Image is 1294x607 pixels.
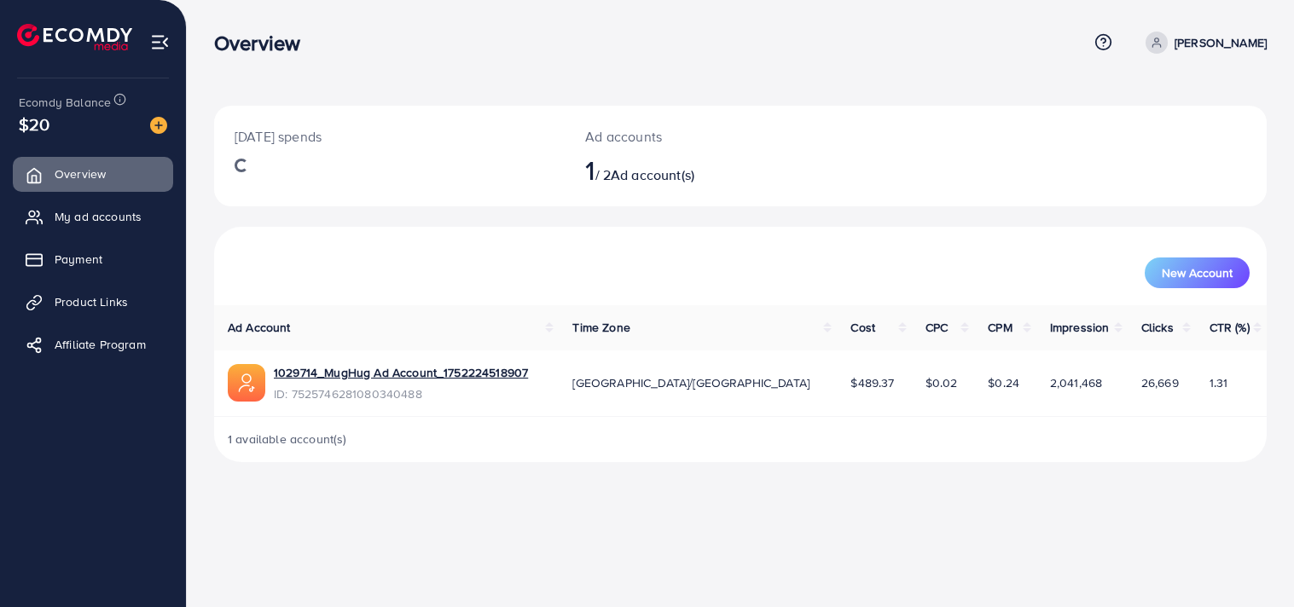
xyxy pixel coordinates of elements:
span: 1.31 [1210,374,1228,391]
span: ID: 7525746281080340488 [274,385,528,402]
a: [PERSON_NAME] [1139,32,1267,54]
span: Payment [55,251,102,268]
a: Product Links [13,285,173,319]
span: $0.24 [988,374,1019,391]
span: CTR (%) [1210,319,1250,336]
span: Ad account(s) [611,165,694,184]
p: [DATE] spends [235,126,544,147]
span: $489.37 [850,374,894,391]
img: image [150,117,167,134]
span: CPC [926,319,948,336]
span: Cost [850,319,875,336]
span: Overview [55,165,106,182]
span: [GEOGRAPHIC_DATA]/[GEOGRAPHIC_DATA] [572,374,809,391]
h3: Overview [214,31,314,55]
span: 1 [585,150,595,189]
a: 1029714_MugHug Ad Account_1752224518907 [274,364,528,381]
span: Product Links [55,293,128,310]
img: ic-ads-acc.e4c84228.svg [228,364,265,402]
span: Time Zone [572,319,630,336]
span: Affiliate Program [55,336,146,353]
span: My ad accounts [55,208,142,225]
span: $0.02 [926,374,958,391]
p: Ad accounts [585,126,808,147]
span: Clicks [1141,319,1174,336]
a: Overview [13,157,173,191]
span: 26,669 [1141,374,1179,391]
button: New Account [1145,257,1250,288]
a: My ad accounts [13,199,173,234]
span: CPM [988,319,1012,336]
span: $20 [19,112,49,136]
img: menu [150,32,170,52]
span: 1 available account(s) [228,431,347,448]
a: Affiliate Program [13,327,173,361]
img: logo [17,24,132,50]
a: Payment [13,242,173,276]
span: Ecomdy Balance [19,94,111,111]
span: Impression [1050,319,1110,336]
span: New Account [1162,267,1233,279]
span: Ad Account [228,319,291,336]
span: 2,041,468 [1050,374,1102,391]
p: [PERSON_NAME] [1175,32,1267,53]
h2: / 2 [585,153,808,186]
